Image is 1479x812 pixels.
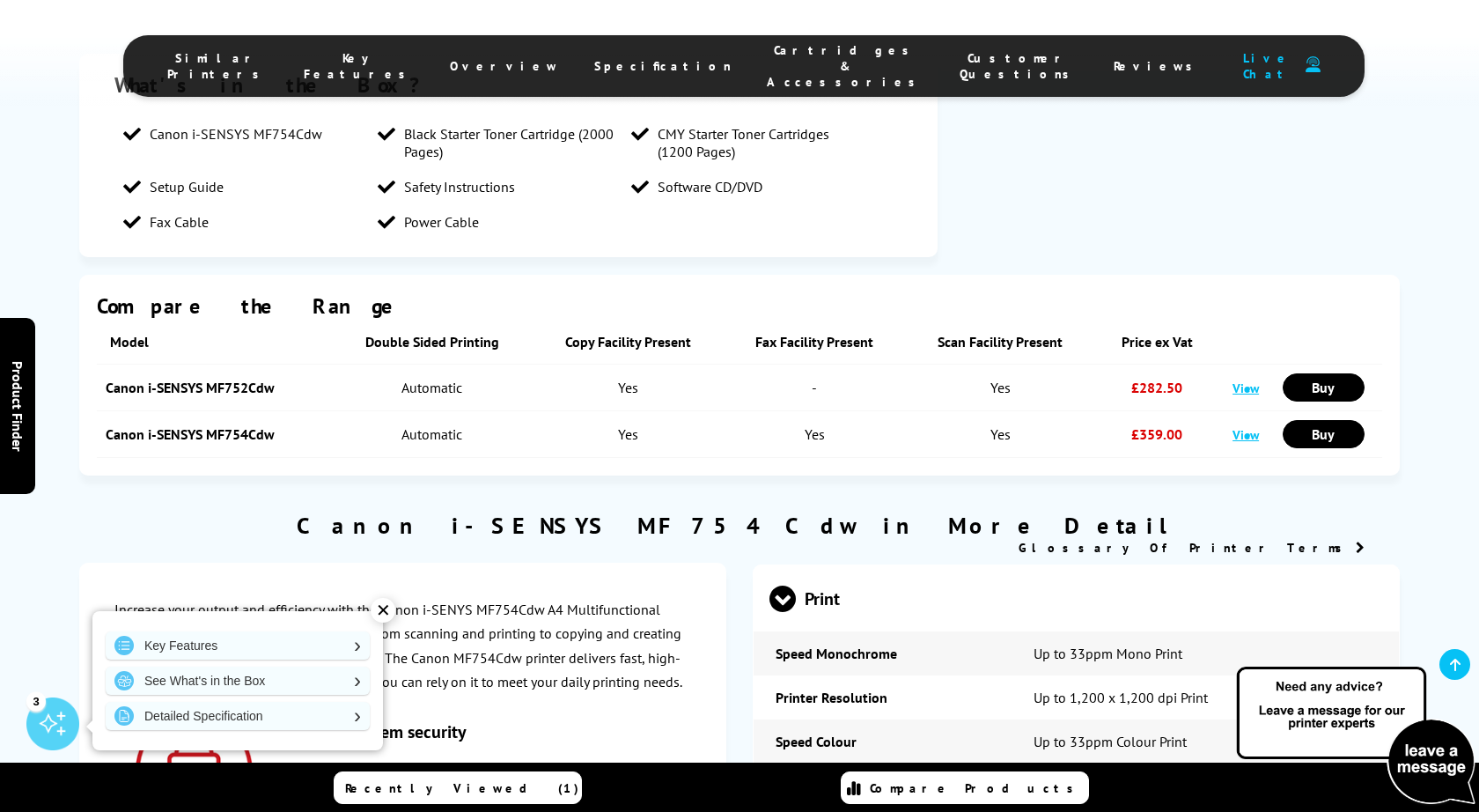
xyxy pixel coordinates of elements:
[594,58,732,74] span: Specification
[404,125,614,160] span: Black Starter Toner Cartridge (2000 Pages)
[1019,540,1365,556] a: Glossary Of Printer Terms
[150,178,224,196] span: Setup Guide
[724,320,905,365] th: Fax Facility Present
[1283,373,1365,402] a: Buy
[106,631,370,660] a: Key Features
[106,379,275,396] a: Canon i-SENSYS MF752Cdw
[332,411,533,458] td: Automatic
[754,675,1012,720] td: Printer Resolution
[1232,380,1259,396] a: View
[334,771,582,804] a: Recently Viewed (1)
[26,691,46,711] div: 3
[1232,664,1479,808] img: Open Live Chat window
[1012,720,1399,764] td: Up to 33ppm Colour Print
[1114,58,1202,74] span: Reviews
[345,780,579,796] span: Recently Viewed (1)
[79,511,1399,540] h2: Canon i-SENSYS MF754Cdw in More Detail
[870,780,1083,796] span: Compare Products
[1012,675,1399,720] td: Up to 1,200 x 1,200 dpi Print
[905,411,1095,458] td: Yes
[1232,426,1259,443] a: View
[450,58,559,74] span: Overview
[533,320,724,365] th: Copy Facility Present
[841,771,1089,804] a: Compare Products
[767,42,924,90] span: Cartridges & Accessories
[167,50,269,82] span: Similar Printers
[754,631,1012,675] td: Speed Monochrome
[905,365,1095,411] td: Yes
[404,213,479,231] span: Power Cable
[106,667,370,695] a: See What's in the Box
[404,178,515,196] span: Safety Instructions
[97,320,331,365] th: Model
[1237,50,1297,82] span: Live Chat
[724,411,905,458] td: Yes
[769,565,1382,631] span: Print
[1095,411,1218,458] td: £359.00
[533,365,724,411] td: Yes
[533,411,724,458] td: Yes
[1306,56,1321,73] img: user-headset-duotone.svg
[905,320,1095,365] th: Scan Facility Present
[960,50,1078,82] span: Customer Questions
[114,720,691,743] h3: Advanced system security
[658,125,867,160] span: CMY Starter Toner Cartridges (1200 Pages)
[150,213,209,231] span: Fax Cable
[332,365,533,411] td: Automatic
[1283,420,1365,448] a: Buy
[106,425,275,443] a: Canon i-SENSYS MF754Cdw
[97,292,1381,320] div: Compare the Range
[1012,631,1399,675] td: Up to 33ppm Mono Print
[658,178,762,196] span: Software CD/DVD
[106,702,370,730] a: Detailed Specification
[114,598,691,694] p: Increase your output and efficiency with the Canon i-SENYS MF754Cdw A4 Multifunctional Laser Prin...
[754,720,1012,764] td: Speed Colour
[371,598,395,623] div: ✕
[724,365,905,411] td: -
[1095,320,1218,365] th: Price ex Vat
[1095,365,1218,411] td: £282.50
[150,125,322,143] span: Canon i-SENSYS MF754Cdw
[304,50,415,82] span: Key Features
[9,361,26,452] span: Product Finder
[332,320,533,365] th: Double Sided Printing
